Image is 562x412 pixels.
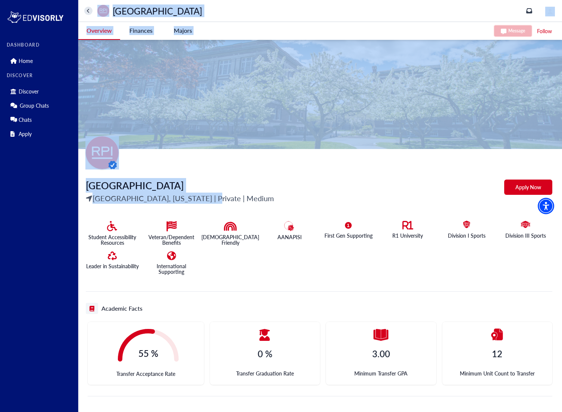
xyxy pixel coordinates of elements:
p: Leader in Sustainability [86,263,139,269]
h4: 0 % [258,348,272,359]
img: logo [7,10,64,25]
h4: 3.00 [372,348,390,359]
p: [DEMOGRAPHIC_DATA] Friendly [201,234,259,245]
a: inbox [526,8,532,14]
p: Group Chats [20,102,49,109]
p: Veteran/Dependent Benefits [145,234,198,245]
div: Home [7,55,73,67]
div: Chats [7,114,73,126]
p: [GEOGRAPHIC_DATA], [US_STATE] | Private | Medium [86,193,274,204]
h5: Academic Facts [101,304,142,313]
p: First Gen Supporting [324,233,373,238]
div: Apply [7,128,73,140]
button: Apply Now [504,180,552,195]
p: Home [19,58,33,64]
div: Discover [7,85,73,97]
label: DASHBOARD [7,42,73,48]
p: Chats [19,117,32,123]
p: Division I Sports [448,233,486,238]
img: image [545,7,555,16]
button: Majors [162,22,204,39]
img: universityName [97,5,109,17]
p: AANAPISI [277,234,302,240]
span: Minimum Unit Count to Transfer [460,370,535,377]
p: Discover [19,88,39,95]
span: 55 % [118,347,179,360]
button: Follow [536,26,553,36]
label: DISCOVER [7,73,73,78]
p: R1 University [392,233,423,238]
p: Apply [19,131,32,137]
span: Minimum Transfer GPA [354,370,408,377]
span: Transfer Acceptance Rate [116,370,175,377]
img: A sunny campus scene featuring blooming trees with white flowers, green grass, and a historic bri... [78,40,562,149]
button: Overview [78,22,120,40]
img: universityName [85,136,119,169]
p: Student Accessibility Resources [86,234,139,245]
button: home [84,7,92,15]
div: Group Chats [7,99,73,111]
div: Accessibility Menu [538,198,554,214]
p: [GEOGRAPHIC_DATA] [113,7,202,15]
h4: 12 [492,348,502,359]
p: Division III Sports [505,233,546,238]
span: [GEOGRAPHIC_DATA] [86,178,184,192]
span: Transfer Graduation Rate [236,370,294,377]
p: International Supporting [145,263,198,275]
button: Finances [120,22,162,39]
